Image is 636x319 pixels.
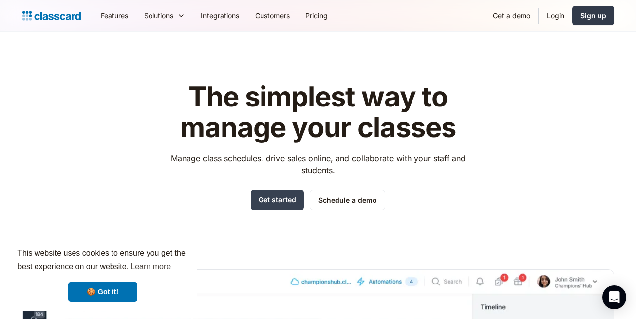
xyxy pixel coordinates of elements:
div: Open Intercom Messenger [602,285,626,309]
h1: The simplest way to manage your classes [161,82,475,142]
a: dismiss cookie message [68,282,137,302]
a: home [22,9,81,23]
div: Solutions [136,4,193,27]
a: learn more about cookies [129,259,172,274]
a: Features [93,4,136,27]
a: Schedule a demo [310,190,385,210]
a: Get started [251,190,304,210]
a: Integrations [193,4,247,27]
div: Solutions [144,10,173,21]
p: Manage class schedules, drive sales online, and collaborate with your staff and students. [161,152,475,176]
span: This website uses cookies to ensure you get the best experience on our website. [17,248,188,274]
a: Get a demo [485,4,538,27]
div: cookieconsent [8,238,197,311]
a: Sign up [572,6,614,25]
a: Pricing [298,4,336,27]
a: Customers [247,4,298,27]
a: Login [539,4,572,27]
div: Sign up [580,10,606,21]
